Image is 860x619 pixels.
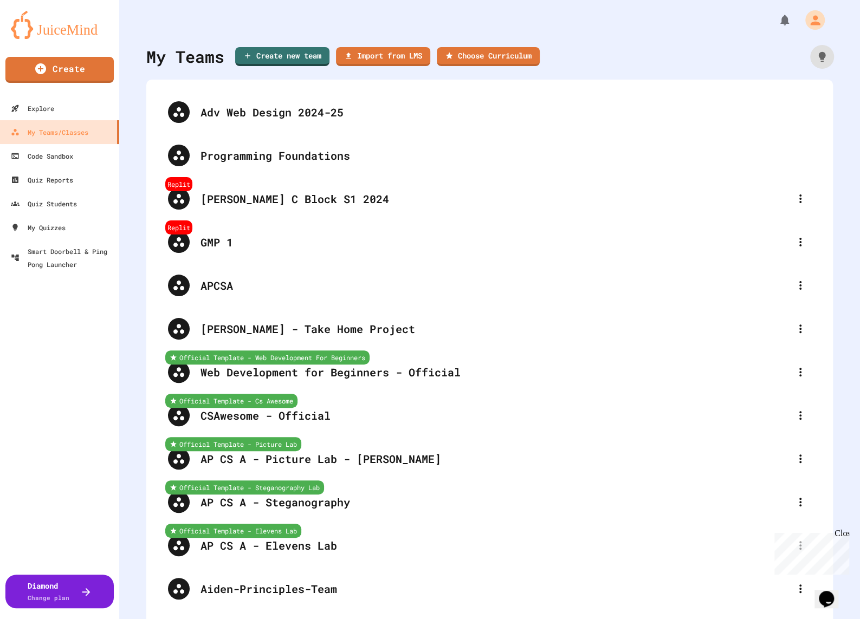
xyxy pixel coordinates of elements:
[11,221,66,234] div: My Quizzes
[11,149,73,162] div: Code Sandbox
[11,197,77,210] div: Quiz Students
[165,524,301,538] div: Official Template - Elevens Lab
[157,134,822,177] div: Programming Foundations
[165,437,301,451] div: Official Template - Picture Lab
[11,245,115,271] div: Smart Doorbell & Ping Pong Launcher
[336,47,430,66] a: Import from LMS
[165,394,298,408] div: Official Template - Cs Awesome
[28,594,69,602] span: Change plan
[157,524,822,567] div: Official Template - Elevens LabAP CS A - Elevens Lab
[814,576,849,608] iframe: chat widget
[201,364,790,380] div: Web Development for Beginners - Official
[201,407,790,423] div: CSAwesome - Official
[157,437,822,480] div: Official Template - Picture LabAP CS A - Picture Lab - [PERSON_NAME]
[235,47,329,66] a: Create new team
[165,220,192,234] div: Replit
[201,537,790,553] div: AP CS A - Elevens Lab
[28,580,69,603] div: Diamond
[770,529,849,575] iframe: chat widget
[201,321,790,337] div: [PERSON_NAME] - Take Home Project
[201,581,790,597] div: Aiden-Principles-Team
[157,350,822,394] div: Official Template - Web Development For BeginnersWeb Development for Beginners - Official
[4,4,75,69] div: Chat with us now!Close
[758,11,794,29] div: My Notifications
[5,575,114,608] button: DiamondChange plan
[11,102,54,115] div: Explore
[11,173,73,186] div: Quiz Reports
[201,494,790,510] div: AP CS A - Steganography
[157,567,822,610] div: Aiden-Principles-Team
[165,177,192,191] div: Replit
[201,234,790,250] div: GMP 1
[11,126,88,139] div: My Teams/Classes
[157,90,822,134] div: Adv Web Design 2024-25
[165,480,324,494] div: Official Template - Steganography Lab
[157,394,822,437] div: Official Template - Cs AwesomeCSAwesome - Official
[11,11,108,39] img: logo-orange.svg
[157,264,822,307] div: APCSA
[157,480,822,524] div: Official Template - Steganography LabAP CS A - Steganography
[201,147,811,164] div: Programming Foundations
[794,8,827,32] div: My Account
[810,45,834,69] div: How it works
[5,57,114,83] a: Create
[201,277,790,294] div: APCSA
[157,307,822,350] div: [PERSON_NAME] - Take Home Project
[165,350,370,364] div: Official Template - Web Development For Beginners
[201,191,790,207] div: [PERSON_NAME] C Block S1 2024
[437,47,540,66] a: Choose Curriculum
[201,451,790,467] div: AP CS A - Picture Lab - [PERSON_NAME]
[146,44,224,69] div: My Teams
[201,104,811,120] div: Adv Web Design 2024-25
[157,177,822,220] div: Replit[PERSON_NAME] C Block S1 2024
[157,220,822,264] div: ReplitGMP 1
